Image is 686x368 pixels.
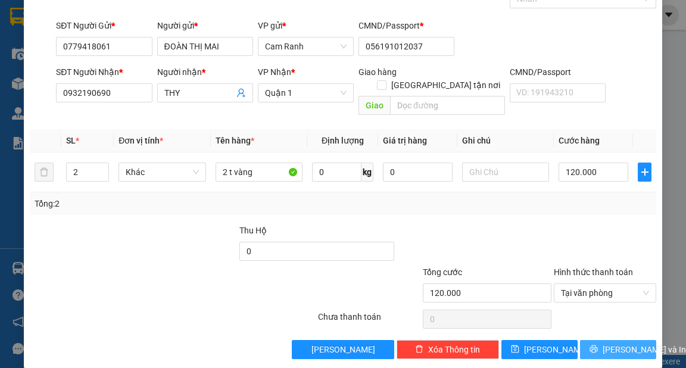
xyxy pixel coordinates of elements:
span: [PERSON_NAME] [311,343,375,356]
span: plus [638,167,650,177]
span: [PERSON_NAME] [524,343,588,356]
span: Giao hàng [358,67,397,77]
input: Ghi Chú [462,163,550,182]
span: Khác [126,163,199,181]
input: VD: Bàn, Ghế [216,163,303,182]
button: save[PERSON_NAME] [501,340,578,359]
img: logo.jpg [129,15,158,43]
span: Xóa Thông tin [428,343,480,356]
span: Tổng cước [423,267,462,277]
span: [GEOGRAPHIC_DATA] tận nơi [386,79,505,92]
button: [PERSON_NAME] [292,340,394,359]
button: printer[PERSON_NAME] và In [580,340,656,359]
span: Cước hàng [559,136,600,145]
span: kg [361,163,373,182]
span: save [511,345,519,354]
span: [PERSON_NAME] và In [603,343,686,356]
input: 0 [383,163,453,182]
th: Ghi chú [457,129,554,152]
li: (c) 2017 [100,57,164,71]
span: SL [66,136,76,145]
span: printer [590,345,598,354]
b: Trà Lan Viên - Gửi khách hàng [73,17,118,135]
button: deleteXóa Thông tin [397,340,499,359]
span: Tại văn phòng [561,284,649,302]
div: Chưa thanh toán [317,310,422,331]
div: Người nhận [157,66,253,79]
span: Đơn vị tính [119,136,163,145]
span: Quận 1 [265,84,347,102]
span: Cam Ranh [265,38,347,55]
div: Người gửi [157,19,253,32]
span: Thu Hộ [239,226,267,235]
button: plus [638,163,651,182]
b: [DOMAIN_NAME] [100,45,164,55]
span: VP Nhận [258,67,291,77]
button: delete [35,163,54,182]
span: Giao [358,96,390,115]
span: delete [415,345,423,354]
label: Hình thức thanh toán [554,267,633,277]
span: Tên hàng [216,136,254,145]
b: Trà Lan Viên [15,77,43,133]
div: VP gửi [258,19,354,32]
div: Tổng: 2 [35,197,266,210]
div: SĐT Người Nhận [56,66,152,79]
input: Dọc đường [390,96,505,115]
div: SĐT Người Gửi [56,19,152,32]
div: CMND/Passport [510,66,606,79]
div: CMND/Passport [358,19,454,32]
span: user-add [236,88,246,98]
span: Định lượng [322,136,364,145]
span: Giá trị hàng [383,136,427,145]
